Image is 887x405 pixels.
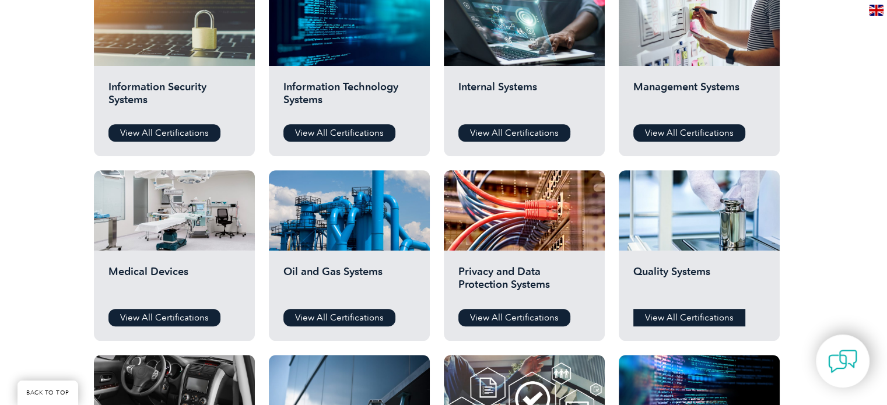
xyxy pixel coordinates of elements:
h2: Quality Systems [633,265,765,300]
a: View All Certifications [108,124,220,142]
h2: Information Security Systems [108,80,240,115]
a: View All Certifications [633,124,745,142]
h2: Internal Systems [458,80,590,115]
a: View All Certifications [283,309,395,326]
a: View All Certifications [283,124,395,142]
img: en [869,5,884,16]
h2: Privacy and Data Protection Systems [458,265,590,300]
a: View All Certifications [108,309,220,326]
h2: Oil and Gas Systems [283,265,415,300]
h2: Medical Devices [108,265,240,300]
img: contact-chat.png [828,347,857,376]
h2: Management Systems [633,80,765,115]
h2: Information Technology Systems [283,80,415,115]
a: BACK TO TOP [17,381,78,405]
a: View All Certifications [458,124,570,142]
a: View All Certifications [633,309,745,326]
a: View All Certifications [458,309,570,326]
